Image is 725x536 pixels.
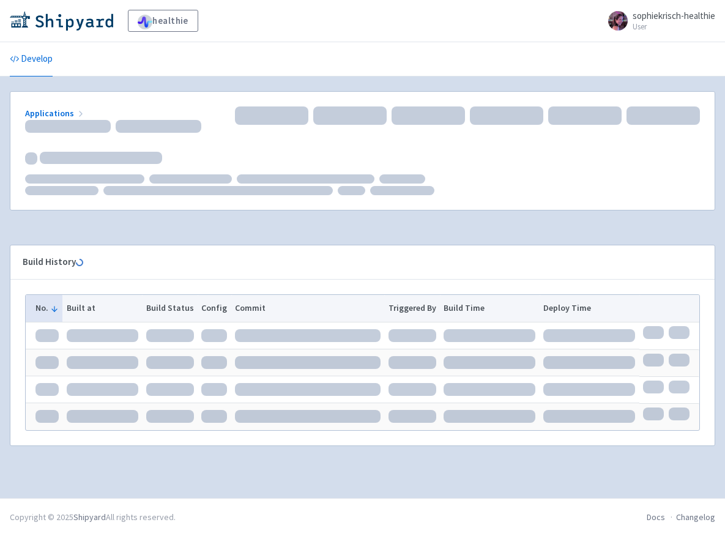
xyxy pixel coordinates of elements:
[633,10,715,21] span: sophiekrisch-healthie
[142,295,198,322] th: Build Status
[10,42,53,76] a: Develop
[62,295,142,322] th: Built at
[231,295,385,322] th: Commit
[601,11,715,31] a: sophiekrisch-healthie User
[676,512,715,523] a: Changelog
[10,511,176,524] div: Copyright © 2025 All rights reserved.
[73,512,106,523] a: Shipyard
[10,11,113,31] img: Shipyard logo
[25,108,86,119] a: Applications
[128,10,198,32] a: healthie
[23,255,683,269] div: Build History
[440,295,540,322] th: Build Time
[647,512,665,523] a: Docs
[633,23,715,31] small: User
[384,295,440,322] th: Triggered By
[540,295,639,322] th: Deploy Time
[198,295,231,322] th: Config
[35,302,59,315] button: No.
